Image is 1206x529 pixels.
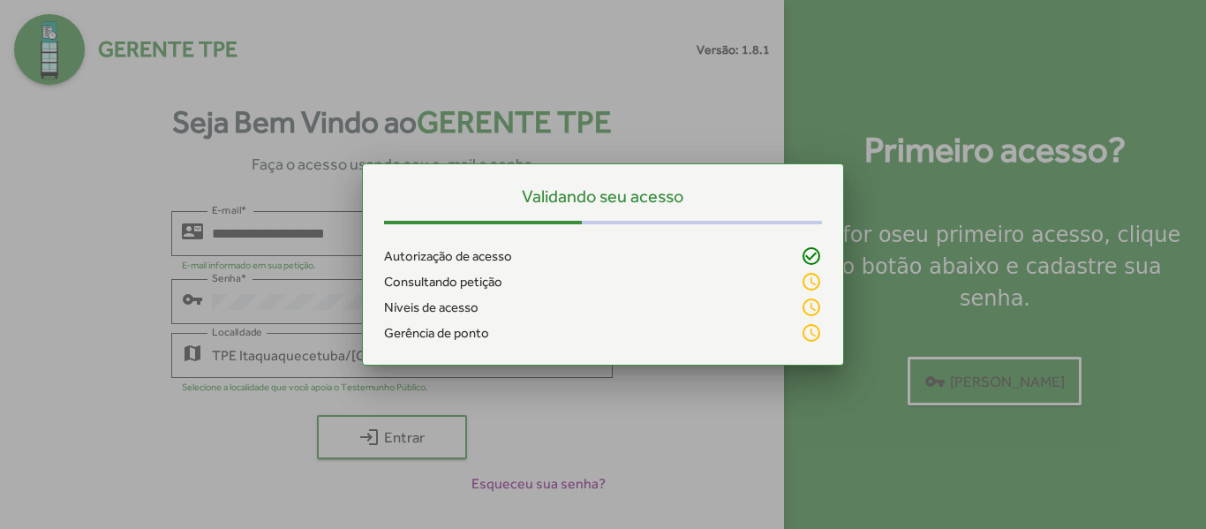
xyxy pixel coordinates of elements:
[801,297,822,318] mat-icon: schedule
[384,185,822,207] h5: Validando seu acesso
[384,298,479,318] span: Níveis de acesso
[801,322,822,344] mat-icon: schedule
[801,246,822,267] mat-icon: check_circle_outline
[384,272,502,292] span: Consultando petição
[384,246,512,267] span: Autorização de acesso
[384,323,489,344] span: Gerência de ponto
[801,271,822,292] mat-icon: schedule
